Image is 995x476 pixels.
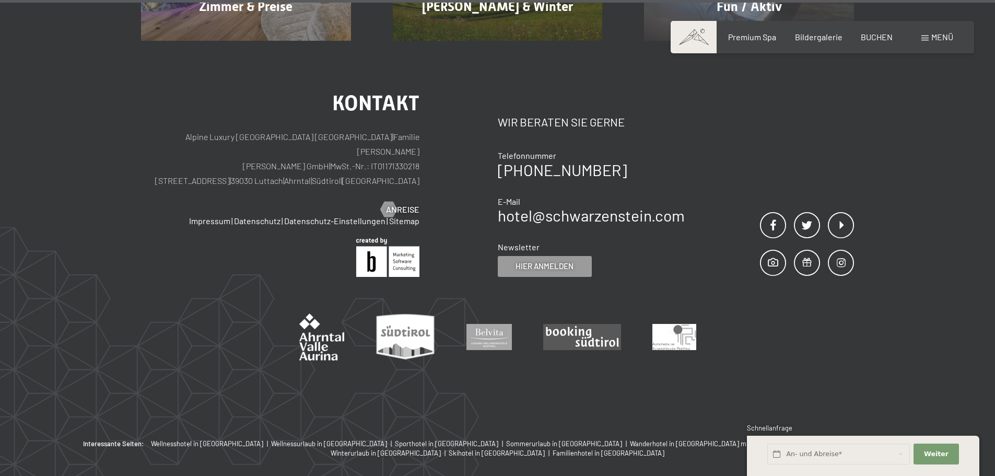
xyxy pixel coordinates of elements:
[553,448,664,458] a: Familienhotel in [GEOGRAPHIC_DATA]
[630,439,789,448] a: Wanderhotel in [GEOGRAPHIC_DATA] mit 4 Sternen |
[630,439,781,448] span: Wanderhotel in [GEOGRAPHIC_DATA] mit 4 Sternen
[498,242,540,252] span: Newsletter
[230,176,231,185] span: |
[498,150,556,160] span: Telefonnummer
[506,439,622,448] span: Sommerurlaub in [GEOGRAPHIC_DATA]
[386,204,419,215] span: Anreise
[392,132,393,142] span: |
[795,32,842,42] a: Bildergalerie
[265,439,271,448] span: |
[498,196,520,206] span: E-Mail
[395,439,506,448] a: Sporthotel in [GEOGRAPHIC_DATA] |
[141,130,419,188] p: Alpine Luxury [GEOGRAPHIC_DATA] [GEOGRAPHIC_DATA] Familie [PERSON_NAME] [PERSON_NAME] GmbH MwSt.-...
[931,32,953,42] span: Menü
[506,439,630,448] a: Sommerurlaub in [GEOGRAPHIC_DATA] |
[332,91,419,115] span: Kontakt
[189,216,230,226] a: Impressum
[624,439,630,448] span: |
[387,216,388,226] span: |
[283,176,284,185] span: |
[498,160,627,179] a: [PHONE_NUMBER]
[331,449,441,457] span: Winterurlaub in [GEOGRAPHIC_DATA]
[282,216,283,226] span: |
[728,32,776,42] a: Premium Spa
[234,216,280,226] a: Datenschutz
[356,238,419,277] img: Brandnamic GmbH | Leading Hospitality Solutions
[389,439,395,448] span: |
[449,448,553,458] a: Skihotel in [GEOGRAPHIC_DATA] |
[747,424,792,432] span: Schnellanfrage
[271,439,387,448] span: Wellnessurlaub in [GEOGRAPHIC_DATA]
[498,206,685,225] a: hotel@schwarzenstein.com
[914,444,958,465] button: Weiter
[329,161,330,171] span: |
[151,439,263,448] span: Wellnesshotel in [GEOGRAPHIC_DATA]
[271,439,395,448] a: Wellnessurlaub in [GEOGRAPHIC_DATA] |
[546,449,553,457] span: |
[389,216,419,226] a: Sitemap
[311,176,312,185] span: |
[151,439,271,448] a: Wellnesshotel in [GEOGRAPHIC_DATA] |
[381,204,419,215] a: Anreise
[924,449,949,459] span: Weiter
[449,449,545,457] span: Skihotel in [GEOGRAPHIC_DATA]
[331,448,449,458] a: Winterurlaub in [GEOGRAPHIC_DATA] |
[442,449,449,457] span: |
[861,32,893,42] a: BUCHEN
[231,216,233,226] span: |
[83,439,144,448] b: Interessante Seiten:
[500,439,506,448] span: |
[516,261,573,272] span: Hier anmelden
[284,216,385,226] a: Datenschutz-Einstellungen
[553,449,664,457] span: Familienhotel in [GEOGRAPHIC_DATA]
[341,176,342,185] span: |
[498,115,625,129] span: Wir beraten Sie gerne
[395,439,498,448] span: Sporthotel in [GEOGRAPHIC_DATA]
